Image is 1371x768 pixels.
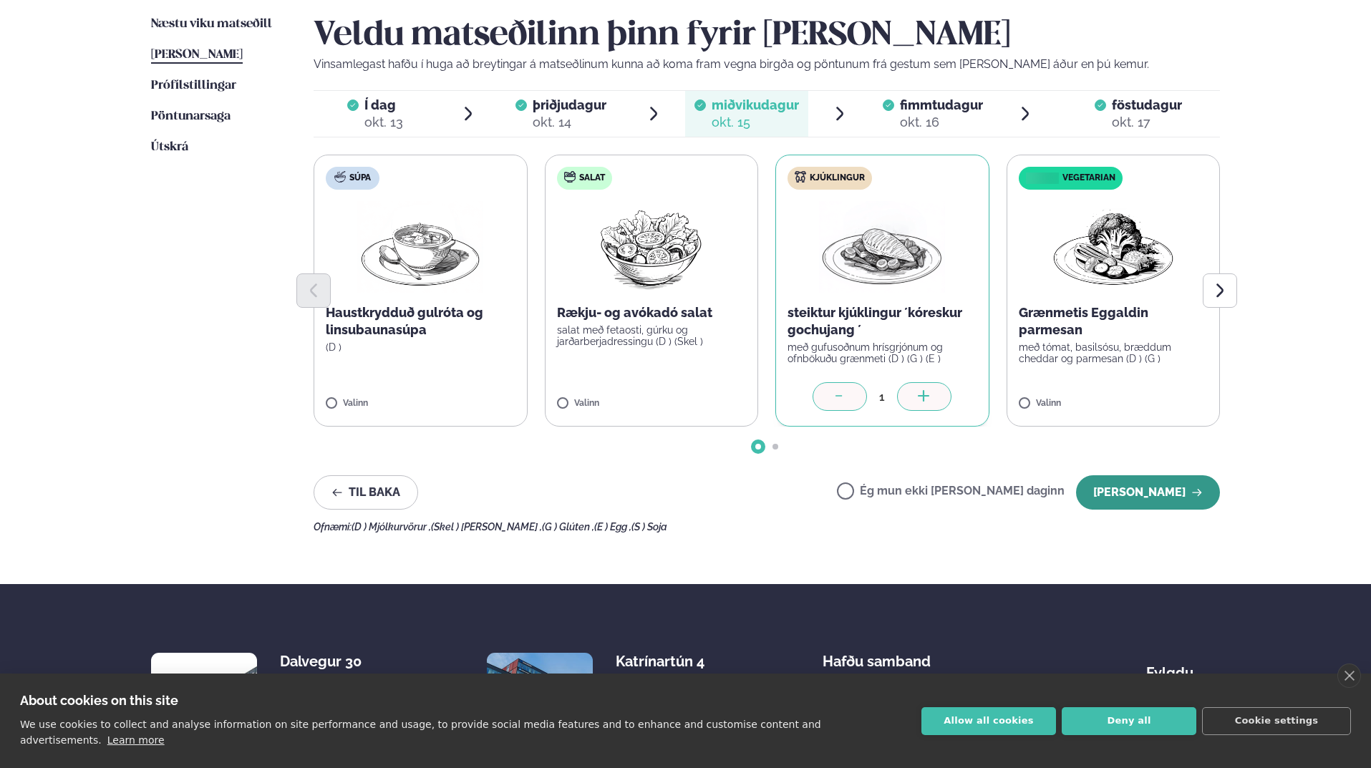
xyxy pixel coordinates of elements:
span: Go to slide 1 [755,444,761,449]
div: okt. 13 [364,114,403,131]
span: Pöntunarsaga [151,110,231,122]
span: (D ) Mjólkurvörur , [352,521,431,533]
button: Next slide [1203,273,1237,308]
span: [PERSON_NAME] [151,49,243,61]
img: Soup.png [357,201,483,293]
span: fimmtudagur [900,97,983,112]
img: salad.svg [564,171,576,183]
div: 1 [867,389,897,405]
a: Pöntunarsaga [151,108,231,125]
img: soup.svg [334,171,346,183]
button: Til baka [314,475,418,510]
img: Chicken-breast.png [819,201,945,293]
span: Vegetarian [1062,172,1115,184]
div: Fylgdu okkur [1146,653,1220,699]
button: Previous slide [296,273,331,308]
p: með tómat, basilsósu, bræddum cheddar og parmesan (D ) (G ) [1019,341,1208,364]
span: (E ) Egg , [594,521,631,533]
button: Allow all cookies [921,707,1056,735]
span: þriðjudagur [533,97,606,112]
p: Grænmetis Eggaldin parmesan [1019,304,1208,339]
span: (S ) Soja [631,521,667,533]
span: (Skel ) [PERSON_NAME] , [431,521,542,533]
p: með gufusoðnum hrísgrjónum og ofnbökuðu grænmeti (D ) (G ) (E ) [788,341,977,364]
span: Útskrá [151,141,188,153]
button: [PERSON_NAME] [1076,475,1220,510]
a: Útskrá [151,139,188,156]
div: okt. 17 [1112,114,1182,131]
span: Næstu viku matseðill [151,18,272,30]
a: Prófílstillingar [151,77,236,94]
img: chicken.svg [795,171,806,183]
span: Í dag [364,97,403,114]
strong: About cookies on this site [20,693,178,708]
span: (G ) Glúten , [542,521,594,533]
a: Learn more [107,734,165,746]
h2: Veldu matseðilinn þinn fyrir [PERSON_NAME] [314,16,1220,56]
p: salat með fetaosti, gúrku og jarðarberjadressingu (D ) (Skel ) [557,324,747,347]
span: Salat [579,172,605,184]
img: image alt [151,653,257,759]
div: okt. 15 [712,114,799,131]
p: Vinsamlegast hafðu í huga að breytingar á matseðlinum kunna að koma fram vegna birgða og pöntunum... [314,56,1220,73]
img: Salad.png [588,201,714,293]
span: Prófílstillingar [151,79,236,92]
img: Vegan.png [1050,201,1176,293]
a: close [1337,664,1361,688]
span: Súpa [349,172,371,184]
div: okt. 16 [900,114,983,131]
a: [PERSON_NAME] [151,47,243,64]
p: Haustkrydduð gulróta og linsubaunasúpa [326,304,515,339]
p: steiktur kjúklingur ´kóreskur gochujang ´ [788,304,977,339]
div: Dalvegur 30 [280,653,394,670]
button: Deny all [1062,707,1196,735]
span: Go to slide 2 [772,444,778,449]
span: miðvikudagur [712,97,799,112]
img: icon [1022,172,1062,185]
p: Rækju- og avókadó salat [557,304,747,321]
p: We use cookies to collect and analyse information on site performance and usage, to provide socia... [20,719,821,746]
div: Ofnæmi: [314,521,1220,533]
img: image alt [487,653,593,759]
p: (D ) [326,341,515,353]
span: föstudagur [1112,97,1182,112]
a: Næstu viku matseðill [151,16,272,33]
span: Hafðu samband [823,641,931,670]
div: Katrínartún 4 [616,653,730,670]
span: Kjúklingur [810,172,865,184]
button: Cookie settings [1202,707,1351,735]
div: okt. 14 [533,114,606,131]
